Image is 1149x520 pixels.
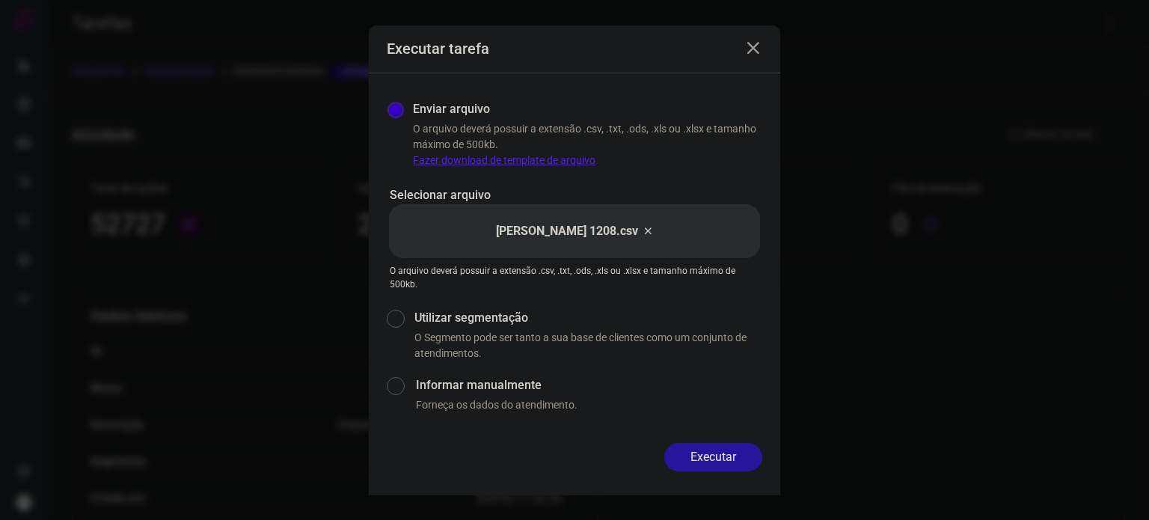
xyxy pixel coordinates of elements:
[414,330,762,361] p: O Segmento pode ser tanto a sua base de clientes como um conjunto de atendimentos.
[390,264,759,291] p: O arquivo deverá possuir a extensão .csv, .txt, .ods, .xls ou .xlsx e tamanho máximo de 500kb.
[390,186,759,204] p: Selecionar arquivo
[387,40,489,58] h3: Executar tarefa
[413,121,762,168] p: O arquivo deverá possuir a extensão .csv, .txt, .ods, .xls ou .xlsx e tamanho máximo de 500kb.
[414,309,762,327] label: Utilizar segmentação
[496,222,638,240] p: [PERSON_NAME] 1208.csv
[416,376,762,394] label: Informar manualmente
[413,154,595,166] a: Fazer download de template de arquivo
[413,100,490,118] label: Enviar arquivo
[664,443,762,471] button: Executar
[416,397,762,413] p: Forneça os dados do atendimento.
